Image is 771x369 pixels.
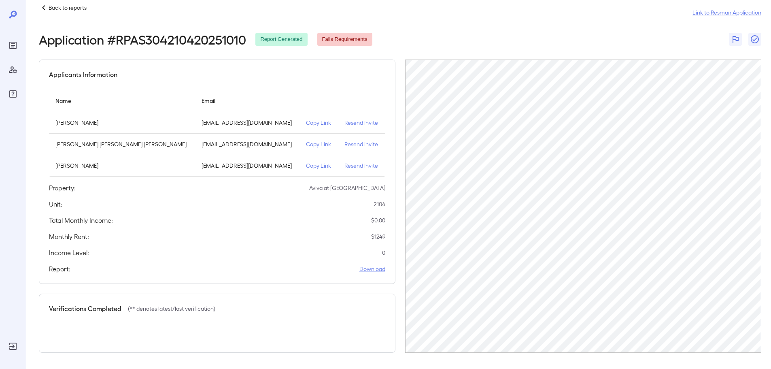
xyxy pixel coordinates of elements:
button: Close Report [748,33,761,46]
p: 2104 [374,200,385,208]
h5: Applicants Information [49,70,117,79]
h5: Unit: [49,199,62,209]
p: (** denotes latest/last verification) [128,305,215,313]
th: Name [49,89,195,112]
button: Flag Report [729,33,742,46]
p: [PERSON_NAME] [55,119,189,127]
p: [EMAIL_ADDRESS][DOMAIN_NAME] [202,140,293,148]
div: Log Out [6,340,19,353]
table: simple table [49,89,385,177]
p: Back to reports [49,4,87,12]
p: [EMAIL_ADDRESS][DOMAIN_NAME] [202,119,293,127]
p: $ 0.00 [371,216,385,224]
h5: Total Monthly Income: [49,215,113,225]
p: 0 [382,249,385,257]
th: Email [195,89,299,112]
p: Copy Link [306,162,331,170]
h5: Property: [49,183,76,193]
p: Copy Link [306,140,331,148]
a: Link to Resman Application [692,9,761,17]
p: Copy Link [306,119,331,127]
h5: Verifications Completed [49,304,121,314]
p: Aviva at [GEOGRAPHIC_DATA] [309,184,385,192]
span: Report Generated [255,36,307,43]
p: [PERSON_NAME] [PERSON_NAME] [PERSON_NAME] [55,140,189,148]
span: Fails Requirements [317,36,372,43]
h5: Report: [49,264,70,274]
p: Resend Invite [344,162,379,170]
p: [EMAIL_ADDRESS][DOMAIN_NAME] [202,162,293,170]
p: Resend Invite [344,140,379,148]
p: Resend Invite [344,119,379,127]
p: $ 1249 [371,232,385,241]
a: Download [359,265,385,273]
h5: Income Level: [49,248,89,258]
h2: Application # RPAS304210420251010 [39,32,246,47]
h5: Monthly Rent: [49,232,89,241]
div: Reports [6,39,19,52]
div: FAQ [6,87,19,100]
p: [PERSON_NAME] [55,162,189,170]
div: Manage Users [6,63,19,76]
